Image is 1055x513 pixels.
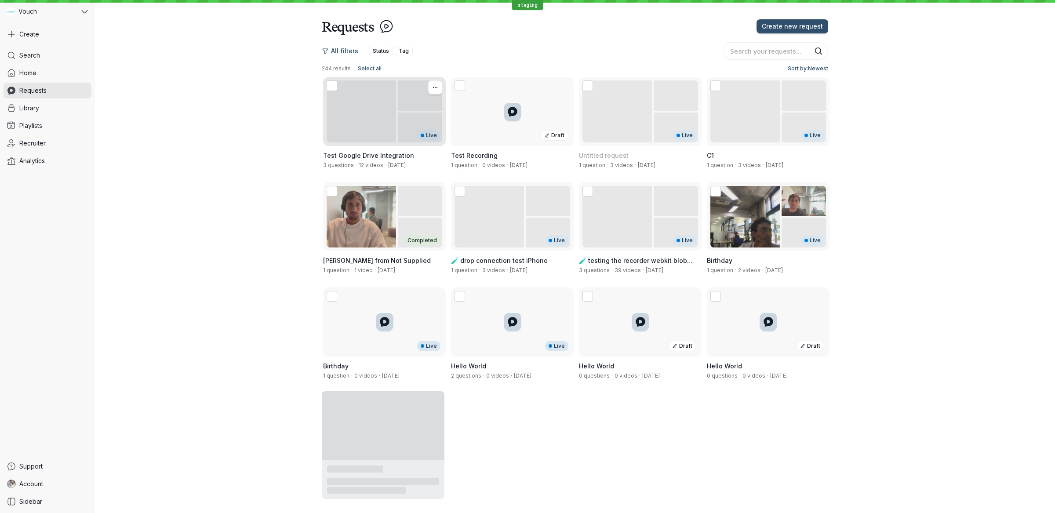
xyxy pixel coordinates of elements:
img: Vouch avatar [7,7,15,15]
span: · [373,267,378,274]
button: Vouch avatarVouch [4,4,91,19]
span: C1 [707,152,714,159]
a: Gary Zurnamer avatarAccount [4,476,91,492]
span: 2 videos [738,267,760,273]
div: Vouch [4,4,80,19]
span: 1 question [323,267,349,273]
span: Created by Jay Almaraz [646,267,663,273]
span: Untitled request [579,152,629,159]
a: Requests [4,83,91,98]
span: · [505,267,510,274]
span: 244 results [322,65,351,72]
span: · [765,372,770,379]
span: · [354,162,359,169]
a: Search [4,47,91,63]
span: · [761,162,766,169]
span: · [349,267,354,274]
span: Hello World [451,362,486,370]
span: Sidebar [19,497,42,506]
button: Create new request [757,19,828,33]
button: Status [369,46,393,56]
a: Home [4,65,91,81]
span: Create new request [762,22,823,31]
span: · [733,267,738,274]
button: Tag [395,46,413,56]
span: Home [19,69,36,77]
span: Support [19,462,43,471]
span: Created by Gary Zurnamer [514,372,531,379]
span: 🧪 drop connection test iPhone [451,257,548,264]
span: · [377,372,382,379]
span: Search [19,51,40,60]
span: · [760,267,765,274]
input: Search your requests... [723,42,828,60]
span: Created by Gary Zurnamer [638,162,655,168]
span: 0 videos [615,372,637,379]
span: · [610,267,615,274]
span: 1 question [451,267,477,273]
span: · [641,267,646,274]
span: Hello World [707,362,742,370]
span: Test Google Drive Integration [323,152,414,159]
span: 0 questions [707,372,738,379]
span: 3 videos [738,162,761,168]
span: · [505,162,510,169]
span: Created by Gary Zurnamer [388,162,406,168]
span: Account [19,480,43,488]
span: Birthday [323,362,349,370]
span: Vouch [18,7,37,16]
span: 0 videos [482,162,505,168]
span: Requests [19,86,47,95]
img: Gary Zurnamer avatar [7,480,16,488]
span: Created by Gary Zurnamer [765,267,783,273]
span: · [477,267,482,274]
span: Create [19,30,39,39]
a: Playlists [4,118,91,134]
span: Test Recording [451,152,498,159]
span: Created by Gary Zurnamer [510,162,527,168]
span: Birthday [707,257,732,264]
span: 3 videos [610,162,633,168]
span: 3 questions [579,267,610,273]
span: · [349,372,354,379]
span: Created by Jay Almaraz [510,267,527,273]
span: Status [373,47,389,55]
span: 1 video [354,267,373,273]
span: 39 videos [615,267,641,273]
span: · [383,162,388,169]
span: 1 question [579,162,605,168]
button: Create [4,26,91,42]
span: Created by Gary Zurnamer [766,162,783,168]
span: Sort by: Newest [788,64,828,73]
a: Analytics [4,153,91,169]
h1: Requests [322,18,374,35]
span: Select all [358,64,382,73]
span: Tag [399,47,409,55]
button: All filters [322,44,364,58]
span: Created by Jay Almaraz [770,372,788,379]
span: 1 question [707,162,733,168]
span: · [605,162,610,169]
h3: 🧪 testing the recorder webkit blob array buffer ting [579,256,702,265]
button: Sort by:Newest [784,63,828,74]
span: All filters [331,47,358,55]
span: Playlists [19,121,42,130]
button: More actions [428,80,442,95]
a: Support [4,458,91,474]
span: 2 questions [451,372,481,379]
span: [PERSON_NAME] from Not Supplied [323,257,431,264]
span: Created by Gary Zurnamer [382,372,400,379]
span: 0 questions [579,372,610,379]
span: · [509,372,514,379]
a: Library [4,100,91,116]
span: 12 videos [359,162,383,168]
span: 0 videos [742,372,765,379]
a: Sidebar [4,494,91,509]
span: · [733,162,738,169]
span: 1 question [707,267,733,273]
span: Created by Jay Almaraz [642,372,660,379]
a: Recruiter [4,135,91,151]
button: Search [814,47,823,55]
span: Hello World [579,362,614,370]
button: Select all [354,63,385,74]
